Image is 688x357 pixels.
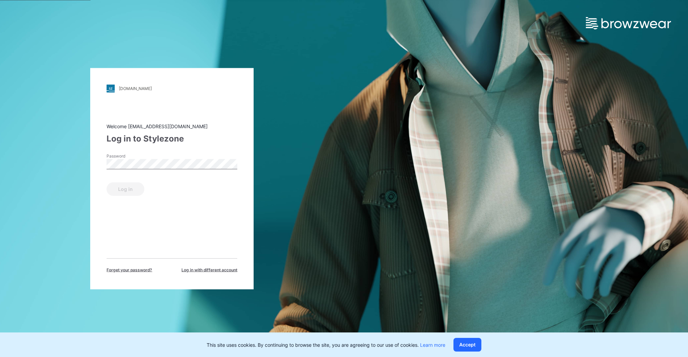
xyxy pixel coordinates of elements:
[181,267,237,273] span: Log in with different account
[453,338,481,352] button: Accept
[107,122,237,130] div: Welcome [EMAIL_ADDRESS][DOMAIN_NAME]
[420,342,445,348] a: Learn more
[107,132,237,145] div: Log in to Stylezone
[107,84,237,92] a: [DOMAIN_NAME]
[107,267,152,273] span: Forget your password?
[107,84,115,92] img: stylezone-logo.562084cfcfab977791bfbf7441f1a819.svg
[207,341,445,348] p: This site uses cookies. By continuing to browse the site, you are agreeing to our use of cookies.
[586,17,671,29] img: browzwear-logo.e42bd6dac1945053ebaf764b6aa21510.svg
[107,153,154,159] label: Password
[119,86,152,91] div: [DOMAIN_NAME]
